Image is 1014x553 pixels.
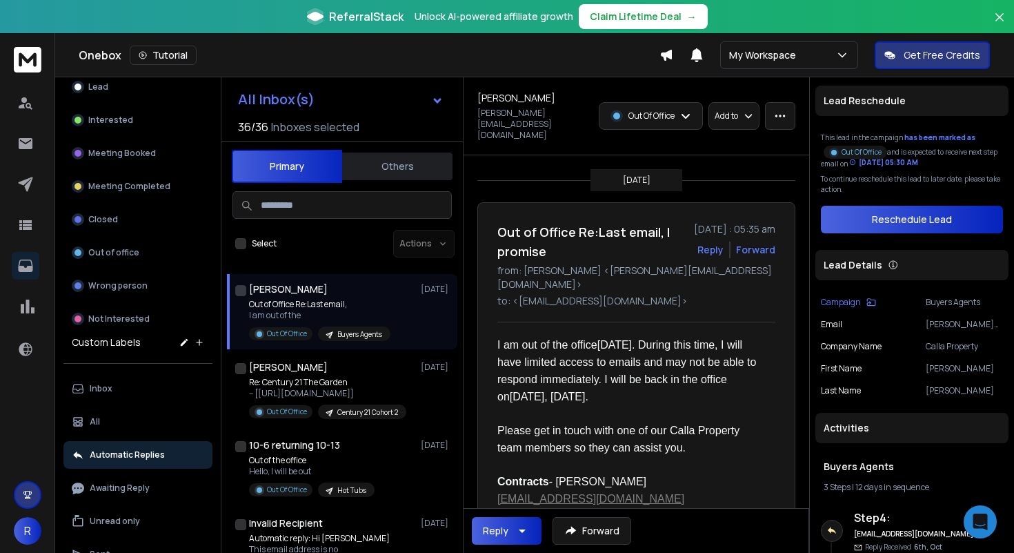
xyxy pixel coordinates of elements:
[329,8,404,25] span: ReferralStack
[497,425,743,454] span: Please get in touch with one of our Calla Property team members so they can assist you.
[63,507,212,535] button: Unread only
[855,481,929,493] span: 12 days in sequence
[63,408,212,436] button: All
[88,148,156,159] p: Meeting Booked
[477,91,555,105] h1: [PERSON_NAME]
[821,385,861,396] p: Last Name
[63,375,212,402] button: Inbox
[729,48,802,62] p: My Workspace
[628,110,675,122] p: Out Of Office
[736,243,775,257] div: Forward
[875,41,990,69] button: Get Free Credits
[249,282,328,296] h1: [PERSON_NAME]
[824,94,906,108] p: Lead Reschedule
[267,485,307,495] p: Out Of Office
[926,385,1003,396] p: [PERSON_NAME]
[821,319,842,330] p: Email
[964,505,997,539] div: Open Intercom Messenger
[238,119,268,135] span: 36 / 36
[715,110,738,122] p: Add to
[90,516,140,527] p: Unread only
[249,388,406,399] p: -- [[URL][DOMAIN_NAME]]
[337,329,382,340] p: Buyers Agents
[824,481,851,493] span: 3 Steps
[267,329,307,339] p: Out Of Office
[421,284,452,295] p: [DATE]
[14,517,41,545] button: R
[497,493,684,505] span: [EMAIL_ADDRESS][DOMAIN_NAME]
[88,181,170,192] p: Meeting Completed
[90,383,112,394] p: Inbox
[865,542,942,552] p: Reply Received
[63,173,212,200] button: Meeting Completed
[88,214,118,225] p: Closed
[914,542,942,552] span: 6th, Oct
[477,108,590,141] p: [PERSON_NAME][EMAIL_ADDRESS][DOMAIN_NAME]
[815,413,1008,443] div: Activities
[249,533,407,544] p: Automatic reply: Hi [PERSON_NAME]
[697,243,724,257] button: Reply
[249,516,323,530] h1: Invalid Recipient
[88,280,148,291] p: Wrong person
[421,440,452,451] p: [DATE]
[79,46,659,65] div: Onebox
[483,524,508,538] div: Reply
[337,407,398,418] p: Century 21 Cohort 2
[842,147,882,157] p: Out Of Office
[88,313,150,324] p: Not Interested
[249,360,328,374] h1: [PERSON_NAME]
[232,150,342,183] button: Primary
[510,391,544,402] span: [DATE]
[63,272,212,300] button: Wrong person
[130,46,197,65] button: Tutorial
[63,441,212,469] button: Automatic Replies
[849,157,918,168] div: [DATE] 05:30 AM
[88,81,108,93] p: Lead
[63,106,212,134] button: Interested
[926,319,1003,330] p: [PERSON_NAME][EMAIL_ADDRESS][DOMAIN_NAME]
[821,174,1003,195] p: To continue reschedule this lead to later date, please take action.
[904,48,980,62] p: Get Free Credits
[824,258,882,272] p: Lead Details
[63,239,212,266] button: Out of office
[579,4,708,29] button: Claim Lifetime Deal→
[249,438,340,452] h1: 10-6 returning 10-13
[497,491,684,506] a: [EMAIL_ADDRESS][DOMAIN_NAME]
[926,297,1003,308] p: Buyers Agents
[63,139,212,167] button: Meeting Booked
[90,483,150,494] p: Awaiting Reply
[544,391,588,402] span: , [DATE].
[63,305,212,333] button: Not Interested
[926,341,1003,352] p: Calla Property
[623,175,650,186] p: [DATE]
[421,362,452,373] p: [DATE]
[421,518,452,529] p: [DATE]
[553,517,631,545] button: Forward
[267,407,307,417] p: Out Of Office
[821,341,882,352] p: Company Name
[821,297,876,308] button: Campaign
[249,377,406,388] p: Re: Century 21 The Garden
[252,238,277,249] label: Select
[271,119,359,135] h3: Inboxes selected
[249,455,375,466] p: Out of the office
[926,363,1003,374] p: [PERSON_NAME]
[342,151,453,182] button: Others
[904,133,975,142] span: has been marked as
[90,449,165,460] p: Automatic Replies
[497,294,775,308] p: to: <[EMAIL_ADDRESS][DOMAIN_NAME]>
[63,206,212,233] button: Closed
[249,310,390,321] p: I am out of the
[497,339,597,351] span: I am out of the office
[63,474,212,502] button: Awaiting Reply
[227,86,455,113] button: All Inbox(s)
[88,247,139,258] p: Out of office
[991,8,1008,41] button: Close banner
[497,264,775,291] p: from: [PERSON_NAME] <[PERSON_NAME][EMAIL_ADDRESS][DOMAIN_NAME]>
[472,517,541,545] button: Reply
[694,222,775,236] p: [DATE] : 05:35 am
[821,206,1003,233] button: Reschedule Lead
[337,485,366,496] p: Hot Tubs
